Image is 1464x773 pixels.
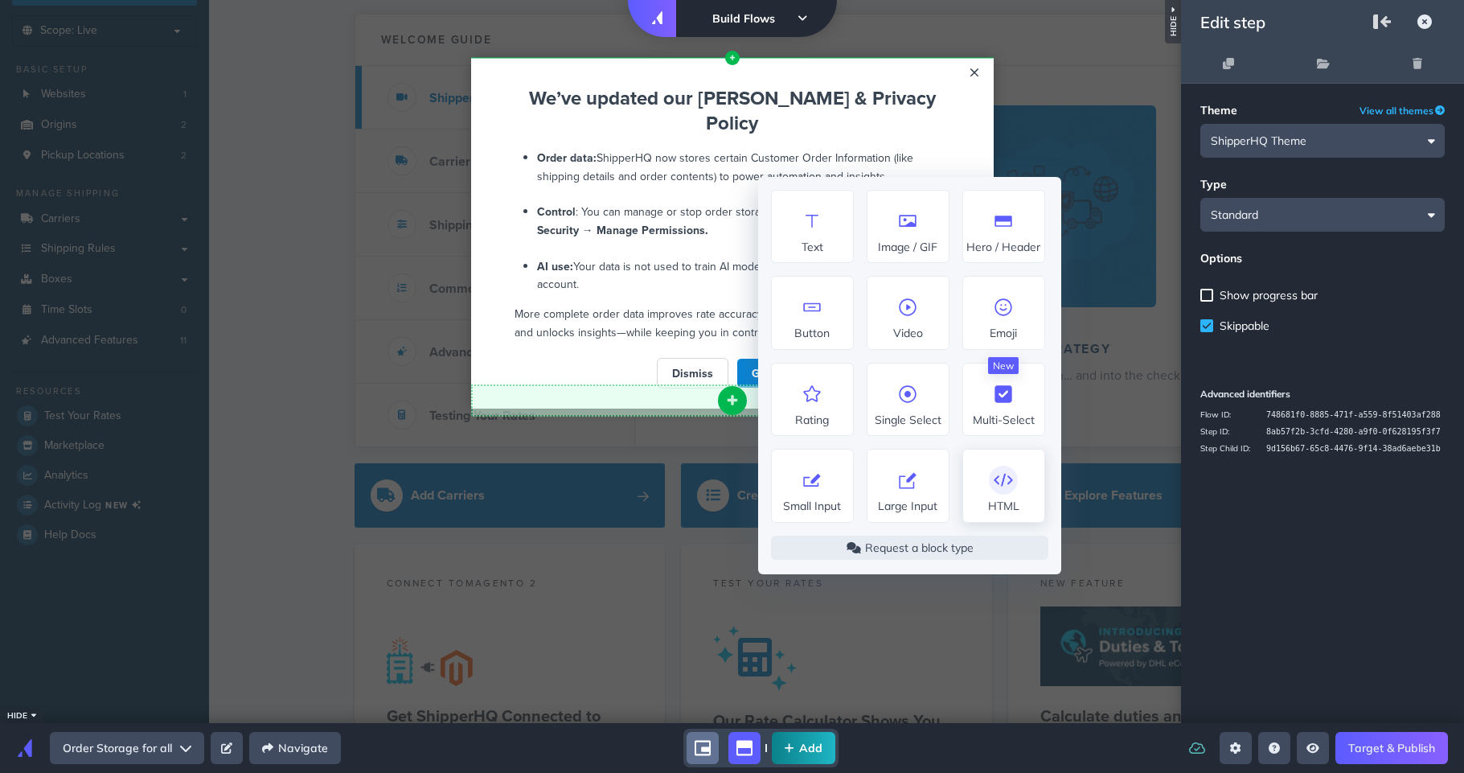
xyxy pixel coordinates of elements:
[961,58,989,87] a: ×
[729,55,736,61] svg: add component button
[537,204,576,220] span: Control
[736,358,847,389] a: Go to Analytics
[537,204,924,237] span: : You can manage or stop order storage anytime under
[537,204,924,237] span: My Account → Security → Manage Permissions.
[726,394,739,407] svg: add component button
[537,150,597,166] span: Order data:
[657,358,728,389] a: Dismiss
[537,203,950,257] li: ​
[529,84,936,137] span: We’ve updated our [PERSON_NAME] & Privacy Policy
[537,258,573,274] span: AI use:
[515,306,933,339] span: More complete order data improves rate accuracy, speeds up back-office workflows, and unlocks ins...
[537,258,931,292] span: Your data is not used to train AI models—only to deliver features in your account.
[537,150,913,183] span: ShipperHQ now stores certain Customer Order Information (like shipping details and order contents...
